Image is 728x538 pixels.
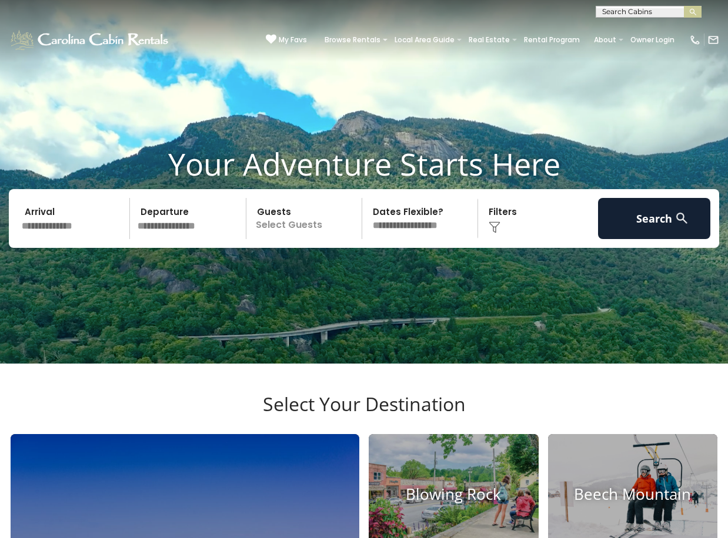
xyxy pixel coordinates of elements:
span: My Favs [279,35,307,45]
img: filter--v1.png [489,221,500,233]
a: My Favs [266,34,307,46]
a: About [588,32,622,48]
a: Rental Program [518,32,586,48]
img: White-1-1-2.png [9,28,172,52]
a: Browse Rentals [319,32,386,48]
img: search-regular-white.png [674,211,689,226]
h3: Select Your Destination [9,393,719,434]
h4: Blowing Rock [369,486,539,504]
h4: Beech Mountain [548,486,718,504]
img: phone-regular-white.png [689,34,701,46]
img: mail-regular-white.png [707,34,719,46]
button: Search [598,198,710,239]
h1: Your Adventure Starts Here [9,146,719,182]
a: Real Estate [463,32,516,48]
a: Owner Login [625,32,680,48]
p: Select Guests [250,198,362,239]
a: Local Area Guide [389,32,460,48]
